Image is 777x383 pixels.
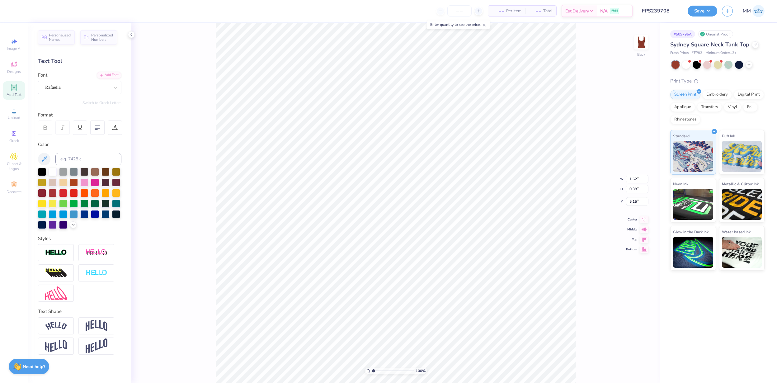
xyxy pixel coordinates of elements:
span: FREE [611,9,618,13]
input: e.g. 7428 c [55,153,121,165]
div: Embroidery [702,90,732,99]
span: Clipart & logos [3,161,25,171]
span: Middle [626,227,637,232]
div: Styles [38,235,121,242]
img: Glow in the Dark Ink [673,237,713,268]
span: Top [626,237,637,242]
div: Text Tool [38,57,121,65]
span: 100 % [416,368,426,374]
div: Original Proof [698,30,733,38]
input: Untitled Design [637,5,683,17]
span: Bottom [626,247,637,252]
span: Sydney Square Neck Tank Top [670,41,749,48]
span: Personalized Numbers [91,33,113,42]
strong: Need help? [23,364,45,370]
button: Switch to Greek Letters [82,100,121,105]
span: Add Text [7,92,21,97]
label: Font [38,72,47,79]
span: Metallic & Glitter Ink [722,181,759,187]
span: N/A [600,8,608,14]
span: Center [626,217,637,222]
span: Water based Ink [722,229,751,235]
img: Metallic & Glitter Ink [722,189,762,220]
img: Standard [673,141,713,172]
span: Minimum Order: 12 + [705,50,737,56]
div: Print Type [670,78,765,85]
img: Water based Ink [722,237,762,268]
span: Upload [8,115,20,120]
span: Per Item [506,8,521,14]
a: MM [743,5,765,17]
span: Decorate [7,189,21,194]
div: Digital Print [734,90,764,99]
div: Screen Print [670,90,700,99]
div: Color [38,141,121,148]
img: Neon Ink [673,189,713,220]
span: Fresh Prints [670,50,689,56]
div: Enter quantity to see the price. [427,20,490,29]
img: Rise [86,338,107,354]
span: Puff Ink [722,133,735,139]
img: Free Distort [45,286,67,300]
span: Greek [9,138,19,143]
span: Glow in the Dark Ink [673,229,709,235]
span: Total [543,8,553,14]
span: Est. Delivery [565,8,589,14]
div: Add Font [97,72,121,79]
span: # FP82 [692,50,702,56]
button: Save [688,6,717,17]
img: Shadow [86,249,107,257]
div: Transfers [697,102,722,112]
div: Foil [743,102,758,112]
span: Personalized Names [49,33,71,42]
span: Designs [7,69,21,74]
div: Format [38,111,122,119]
img: Puff Ink [722,141,762,172]
span: Standard [673,133,690,139]
img: Flag [45,340,67,352]
img: Stroke [45,249,67,256]
span: Image AI [7,46,21,51]
div: Vinyl [724,102,741,112]
div: # 509796A [670,30,695,38]
img: Negative Space [86,269,107,277]
img: Back [635,36,647,49]
div: Applique [670,102,695,112]
input: – – [447,5,472,17]
span: Neon Ink [673,181,688,187]
img: Arc [45,322,67,330]
span: MM [743,7,751,15]
img: Arch [86,320,107,332]
div: Rhinestones [670,115,700,124]
img: 3d Illusion [45,268,67,278]
div: Back [637,52,645,57]
span: – – [492,8,504,14]
span: – – [529,8,541,14]
div: Text Shape [38,308,121,315]
img: Manolo Mariano [752,5,765,17]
